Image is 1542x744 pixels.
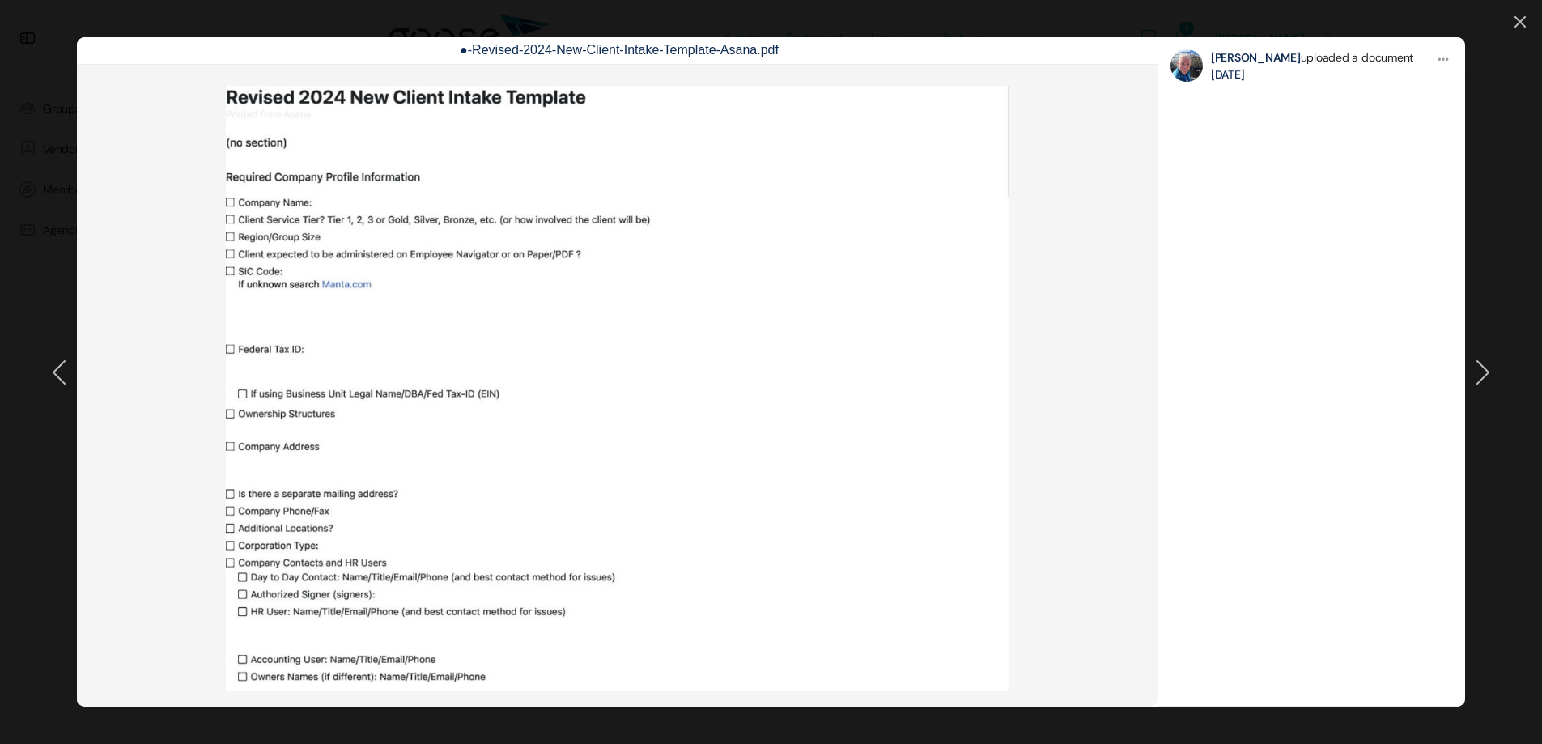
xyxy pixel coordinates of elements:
[77,37,1162,65] h3: ●-Revised-2024-New-Client-Intake-Template-Asana.pdf
[1211,50,1301,65] a: [PERSON_NAME]
[210,70,1025,707] img: bb-document-pdf-image-popup-image
[1211,49,1425,66] p: uploaded a document
[1170,49,1203,82] img: Profile Photo
[1211,67,1245,82] a: [DATE]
